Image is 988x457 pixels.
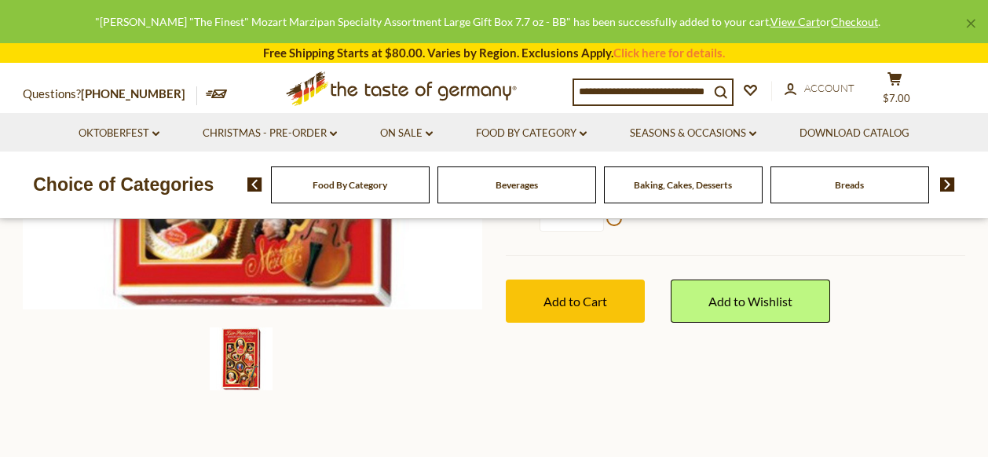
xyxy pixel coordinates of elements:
[23,84,197,104] p: Questions?
[476,125,587,142] a: Food By Category
[613,46,725,60] a: Click here for details.
[630,125,756,142] a: Seasons & Occasions
[800,125,909,142] a: Download Catalog
[79,125,159,142] a: Oktoberfest
[13,13,963,31] div: "[PERSON_NAME] "The Finest" Mozart Marzipan Specialty Assortment Large Gift Box 7.7 oz - BB" has ...
[966,19,975,28] a: ×
[506,280,645,323] button: Add to Cart
[313,179,387,191] a: Food By Category
[785,80,854,97] a: Account
[871,71,918,111] button: $7.00
[543,294,607,309] span: Add to Cart
[940,177,955,192] img: next arrow
[770,15,820,28] a: View Cart
[883,92,910,104] span: $7.00
[81,86,185,101] a: [PHONE_NUMBER]
[380,125,433,142] a: On Sale
[210,327,273,390] img: Reber Mozart Marzipan Specialty Assortment Large Gift Box
[203,125,337,142] a: Christmas - PRE-ORDER
[634,179,732,191] a: Baking, Cakes, Desserts
[804,82,854,94] span: Account
[496,179,538,191] a: Beverages
[247,177,262,192] img: previous arrow
[835,179,864,191] a: Breads
[671,280,830,323] a: Add to Wishlist
[831,15,878,28] a: Checkout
